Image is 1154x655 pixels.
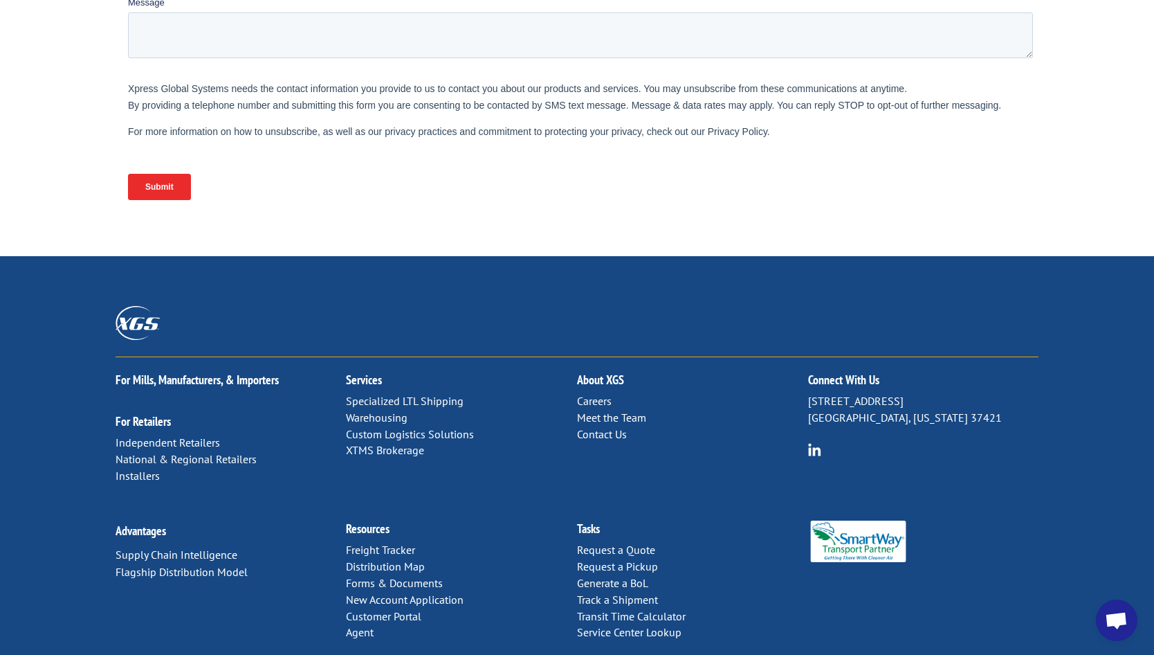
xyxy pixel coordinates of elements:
[577,609,686,623] a: Transit Time Calculator
[577,559,658,573] a: Request a Pickup
[346,593,464,607] a: New Account Application
[808,393,1039,427] p: [STREET_ADDRESS] [GEOGRAPHIC_DATA], [US_STATE] 37421
[116,548,237,562] a: Supply Chain Intelligence
[577,543,655,557] a: Request a Quote
[577,427,627,441] a: Contact Us
[346,576,443,590] a: Forms & Documents
[808,521,908,562] img: Smartway_Logo
[346,521,390,537] a: Resources
[577,372,624,388] a: About XGS
[346,609,421,623] a: Customer Portal
[808,374,1039,393] h2: Connect With Us
[116,372,279,388] a: For Mills, Manufacturers, & Importers
[471,137,539,147] span: Contact by Email
[116,523,166,539] a: Advantages
[116,452,257,466] a: National & Regional Retailers
[471,156,542,166] span: Contact by Phone
[116,565,248,579] a: Flagship Distribution Model
[577,523,808,542] h2: Tasks
[577,576,648,590] a: Generate a BoL
[116,413,171,429] a: For Retailers
[577,593,658,607] a: Track a Shipment
[346,625,374,639] a: Agent
[116,436,220,449] a: Independent Retailers
[455,1,497,12] span: Last name
[455,115,533,125] span: Contact Preference
[346,559,425,573] a: Distribution Map
[455,58,514,69] span: Phone number
[459,136,468,145] input: Contact by Email
[1096,600,1137,641] div: Open chat
[577,625,681,639] a: Service Center Lookup
[346,394,464,408] a: Specialized LTL Shipping
[577,394,612,408] a: Careers
[116,306,160,340] img: XGS_Logos_ALL_2024_All_White
[459,155,468,164] input: Contact by Phone
[808,443,821,456] img: group-6
[346,372,382,388] a: Services
[577,411,646,424] a: Meet the Team
[346,443,424,457] a: XTMS Brokerage
[346,543,415,557] a: Freight Tracker
[116,469,160,483] a: Installers
[346,411,407,424] a: Warehousing
[346,427,474,441] a: Custom Logistics Solutions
